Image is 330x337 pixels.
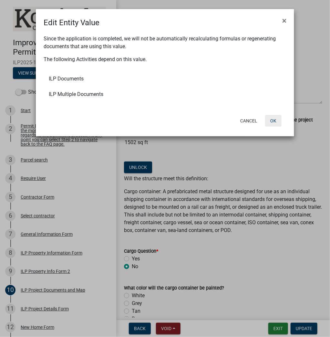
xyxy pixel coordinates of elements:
button: OK [265,115,282,127]
span: × [282,16,286,25]
li: ILP Documents [44,71,286,87]
button: Cancel [235,115,263,127]
p: The following Activities depend on this value. [44,56,286,63]
button: Close [277,12,292,30]
li: ILP Multiple Documents [44,87,286,102]
h4: Edit Entity Value [44,17,99,28]
p: Since the application is completed, we will not be automatically recalculating formulas or regene... [44,35,286,50]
